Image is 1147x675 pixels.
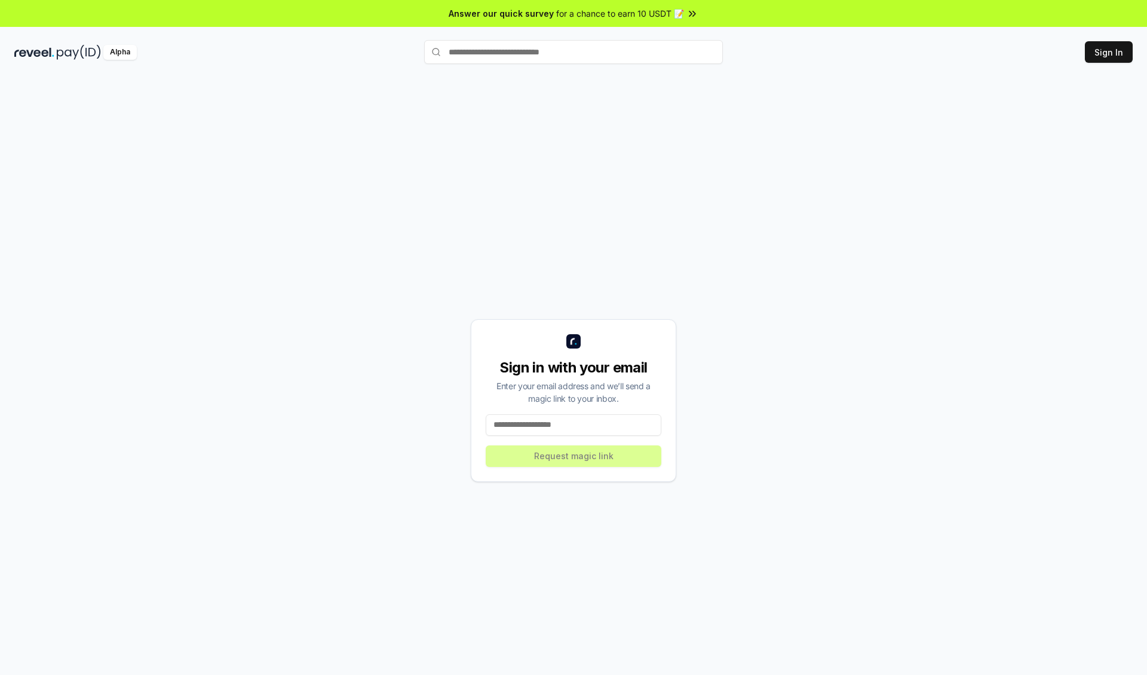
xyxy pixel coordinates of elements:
div: Enter your email address and we’ll send a magic link to your inbox. [486,380,661,405]
img: pay_id [57,45,101,60]
button: Sign In [1085,41,1133,63]
img: logo_small [566,334,581,349]
span: Answer our quick survey [449,7,554,20]
img: reveel_dark [14,45,54,60]
div: Sign in with your email [486,358,661,377]
div: Alpha [103,45,137,60]
span: for a chance to earn 10 USDT 📝 [556,7,684,20]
